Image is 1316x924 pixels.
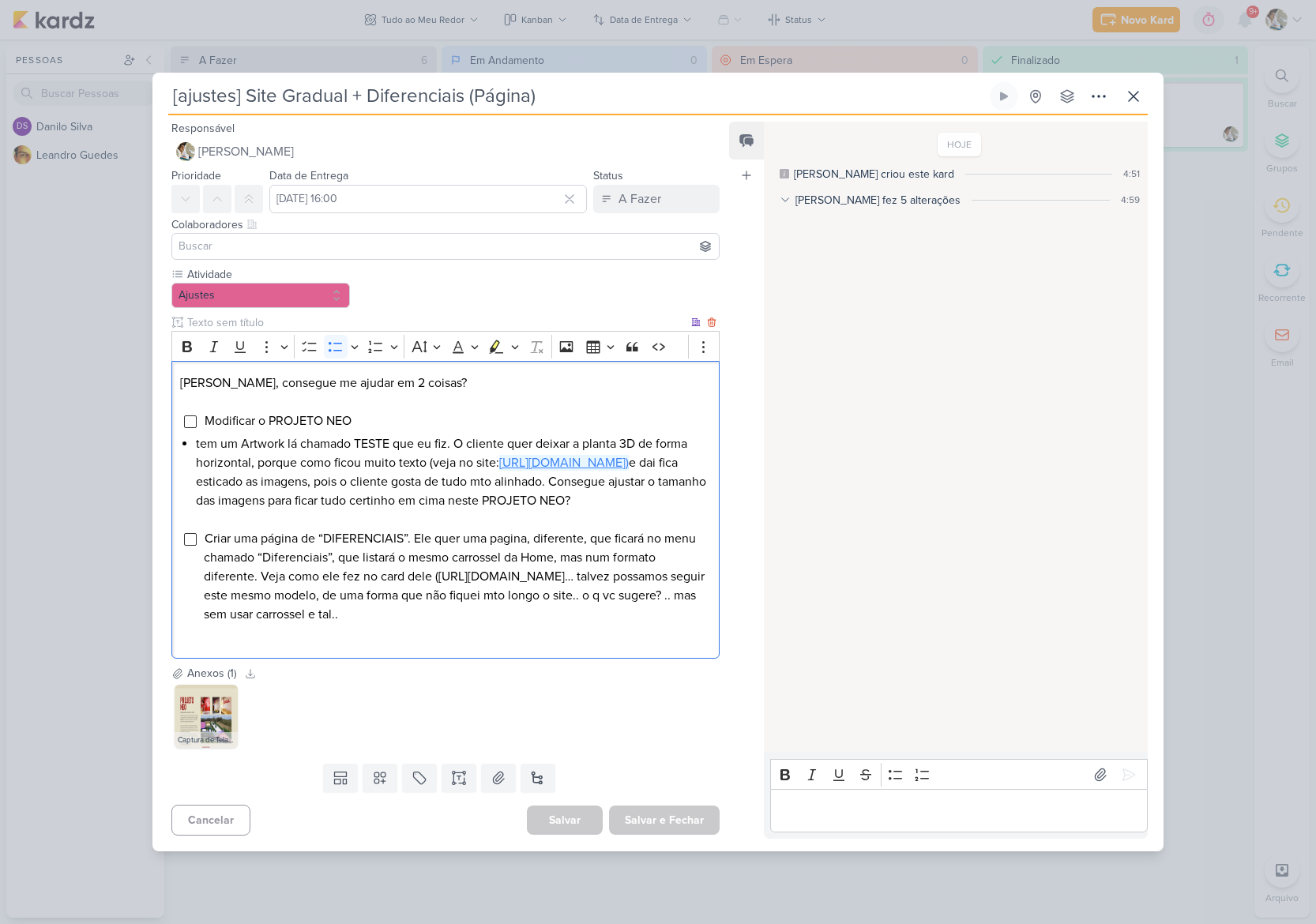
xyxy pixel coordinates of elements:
[269,169,348,182] label: Data de Entrega
[196,434,711,510] li: tem um Artwork lá chamado TESTE que eu fiz. O cliente quer deixar a planta 3D de forma horizontal...
[794,166,954,182] div: Leandro criou este kard
[770,789,1148,832] div: Editor editing area: main
[499,455,629,471] a: [URL][DOMAIN_NAME])
[198,142,294,161] span: [PERSON_NAME]
[175,732,238,748] div: Captura de Tela [DATE] 08.55.41.png
[168,82,987,111] input: Kard Sem Título
[187,665,236,682] div: Anexos (1)
[770,759,1148,790] div: Editor toolbar
[593,169,623,182] label: Status
[204,531,705,622] span: Criar uma página de “DIFERENCIAIS”. Ele quer uma pagina, diferente, que ficará no menu chamado “D...
[175,237,716,256] input: Buscar
[998,90,1010,103] div: Ligar relógio
[184,314,688,331] input: Texto sem título
[171,122,235,135] label: Responsável
[171,283,350,308] button: Ajustes
[171,331,720,362] div: Editor toolbar
[171,169,221,182] label: Prioridade
[176,142,195,161] img: Raphael Simas
[795,192,961,208] div: [PERSON_NAME] fez 5 alterações
[171,361,720,659] div: Editor editing area: main
[1121,193,1140,207] div: 4:59
[269,185,587,213] input: Select a date
[780,169,789,178] div: Este log é visível à todos no kard
[171,805,250,836] button: Cancelar
[171,216,720,233] div: Colaboradores
[175,685,238,748] img: Ni7fFle0aYjJLkOuzBTBwEoOAzmG0LriuSFYULjy.png
[619,190,661,208] div: A Fazer
[180,374,711,393] p: [PERSON_NAME], consegue me ajudar em 2 coisas?
[1123,167,1140,181] div: 4:51
[186,266,350,283] label: Atividade
[205,413,352,429] span: Modificar o PROJETO NEO
[593,185,720,213] button: A Fazer
[171,137,720,166] button: [PERSON_NAME]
